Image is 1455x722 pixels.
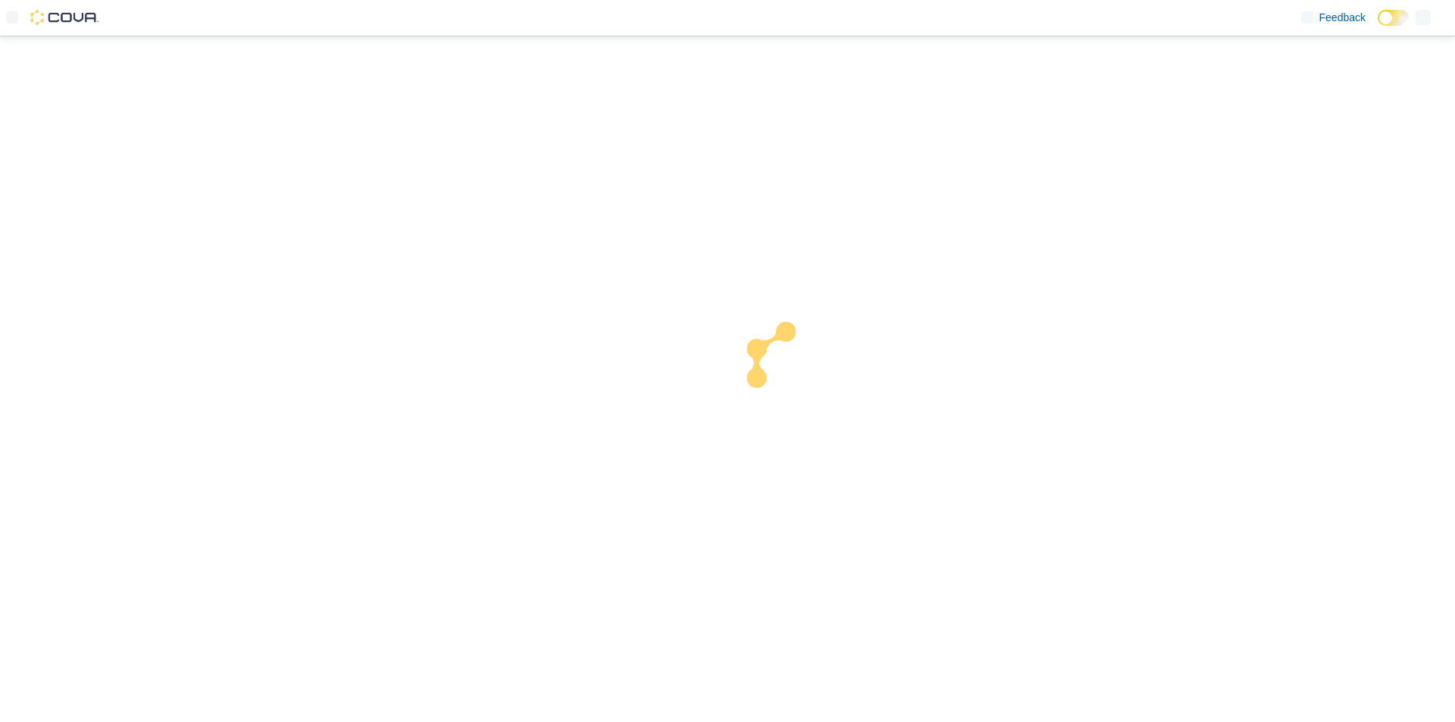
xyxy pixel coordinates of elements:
img: Cova [30,10,99,25]
span: Dark Mode [1378,26,1378,27]
span: Feedback [1319,10,1366,25]
input: Dark Mode [1378,10,1410,26]
a: Feedback [1295,2,1372,33]
img: cova-loader [727,311,841,424]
